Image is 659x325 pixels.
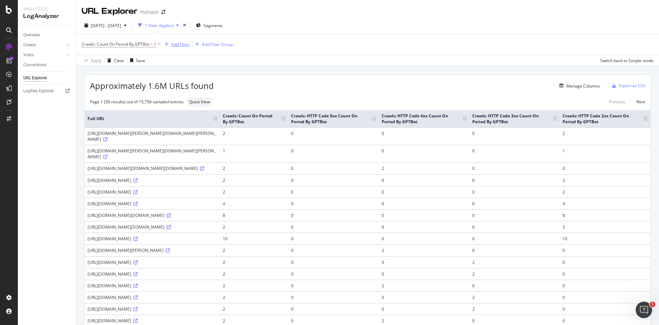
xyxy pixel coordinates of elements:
div: Overview [23,32,40,39]
div: Add Filter [171,42,189,47]
td: 8 [220,209,288,221]
div: [URL][DOMAIN_NAME] [88,177,217,183]
div: [URL][DOMAIN_NAME][PERSON_NAME][DOMAIN_NAME][PERSON_NAME] [88,130,217,142]
button: Add Filter Group [193,40,233,48]
td: 0 [560,291,650,303]
td: 0 [288,209,379,221]
td: 4 [560,198,650,209]
div: [URL][DOMAIN_NAME][DOMAIN_NAME] [88,224,217,230]
td: 2 [379,280,470,291]
div: Visits [23,51,34,59]
th: Full URL: activate to sort column ascending [85,110,220,127]
td: 0 [470,198,560,209]
td: 1 [220,145,288,162]
span: > [150,41,153,47]
td: 2 [560,174,650,186]
td: 0 [379,221,470,233]
div: Apply [91,58,102,63]
div: Add Filter Group [202,42,233,47]
td: 0 [379,268,470,280]
td: 2 [470,256,560,268]
div: Export as CSV [619,83,645,89]
td: 0 [470,127,560,145]
td: 0 [288,280,379,291]
div: [URL][DOMAIN_NAME] [88,271,217,277]
td: 0 [288,145,379,162]
td: 2 [560,186,650,198]
div: Manage Columns [566,83,600,89]
div: 1 Filter Applied [145,23,173,28]
td: 0 [288,198,379,209]
td: 0 [288,186,379,198]
a: Next [631,97,645,107]
div: [URL][DOMAIN_NAME][DOMAIN_NAME][DOMAIN_NAME] [88,165,217,171]
a: Conversions [23,61,71,69]
td: 0 [379,198,470,209]
td: 0 [288,221,379,233]
div: [URL][DOMAIN_NAME] [88,318,217,324]
td: 0 [470,209,560,221]
button: Apply [82,55,102,66]
div: Crawls [23,42,36,49]
td: 0 [470,145,560,162]
td: 0 [288,174,379,186]
div: [URL][DOMAIN_NAME] [88,259,217,265]
td: 2 [220,280,288,291]
th: Crawls: HTTP Code 4xx Count On Period By GPTBot: activate to sort column ascending [379,110,470,127]
td: 0 [379,256,470,268]
th: Crawls: Count On Period By GPTBot: activate to sort column ascending [220,110,288,127]
div: URL Explorer [23,74,47,82]
th: Crawls: HTTP Code 5xx Count On Period By GPTBot: activate to sort column ascending [288,110,379,127]
td: 0 [288,244,379,256]
th: Crawls: HTTP Code 2xx Count On Period By GPTBot: activate to sort column ascending [560,110,650,127]
button: 1 Filter Applied [135,20,182,31]
div: Page 1 (50 results) out of 15,756 sampled entries [90,99,184,105]
th: Crawls: HTTP Code 3xx Count On Period By GPTBot: activate to sort column ascending [470,110,560,127]
td: 0 [470,280,560,291]
td: 0 [288,303,379,315]
td: 0 [379,303,470,315]
a: URL Explorer [23,74,71,82]
td: 2 [220,291,288,303]
td: 0 [288,291,379,303]
span: Quick View [189,100,210,104]
iframe: Intercom live chat [636,302,652,318]
div: Conversions [23,61,46,69]
td: 10 [560,233,650,244]
div: [URL][DOMAIN_NAME][DOMAIN_NAME] [88,212,217,218]
div: [URL][DOMAIN_NAME] [88,283,217,289]
td: 2 [220,186,288,198]
div: [URL][DOMAIN_NAME][PERSON_NAME][DOMAIN_NAME][PERSON_NAME] [88,148,217,160]
td: 0 [470,162,560,174]
td: 2 [220,268,288,280]
span: 1 [650,302,655,307]
td: 0 [288,127,379,145]
td: 2 [220,162,288,174]
button: Clear [105,55,124,66]
td: 1 [560,145,650,162]
button: Manage Columns [557,82,600,90]
td: 2 [220,244,288,256]
a: Visits [23,51,64,59]
div: LogAnalyzer [23,12,70,20]
a: Overview [23,32,71,39]
div: Save [136,58,145,63]
span: 0 [154,39,156,49]
td: 0 [560,268,650,280]
button: Save [127,55,145,66]
div: neutral label [186,97,212,107]
td: 0 [288,162,379,174]
td: 2 [470,268,560,280]
div: [URL][DOMAIN_NAME] [88,294,217,300]
td: 2 [560,221,650,233]
div: [URL][DOMAIN_NAME] [88,306,217,312]
td: 2 [220,174,288,186]
td: 0 [379,209,470,221]
td: 0 [288,268,379,280]
td: 0 [379,233,470,244]
button: [DATE] - [DATE] [82,20,129,31]
td: 0 [379,291,470,303]
div: Switch back to Simple mode [600,58,654,63]
span: Approximately 1.6M URLs found [90,80,214,92]
td: 2 [470,291,560,303]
